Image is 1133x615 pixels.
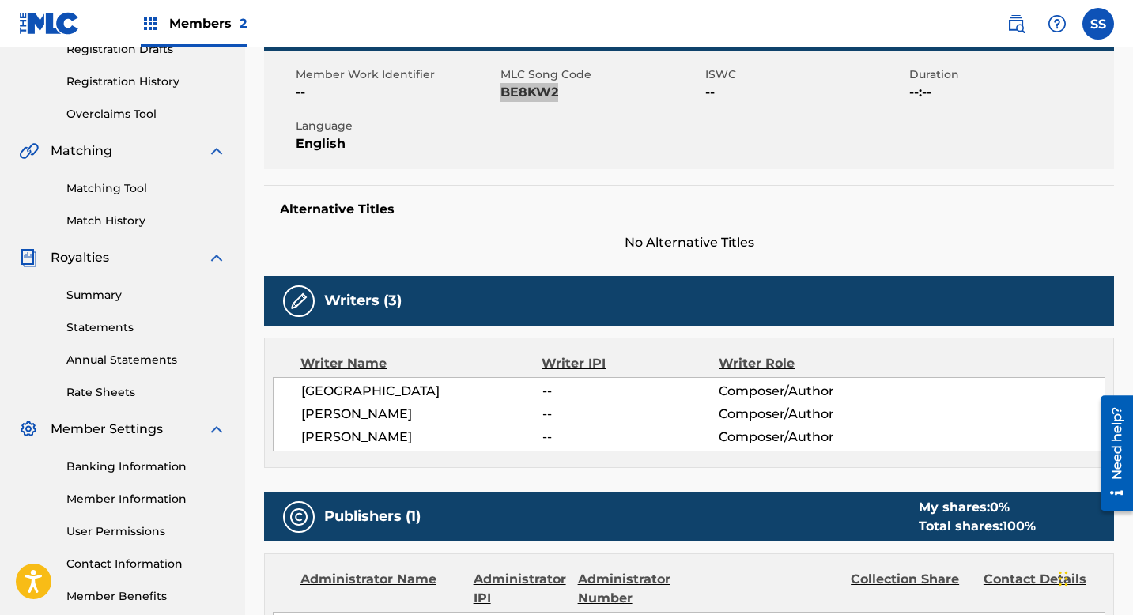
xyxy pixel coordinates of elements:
a: Overclaims Tool [66,106,226,123]
a: Match History [66,213,226,229]
a: Public Search [1000,8,1032,40]
iframe: Resource Center [1089,390,1133,517]
span: [GEOGRAPHIC_DATA] [301,382,542,401]
span: [PERSON_NAME] [301,428,542,447]
img: MLC Logo [19,12,80,35]
img: Member Settings [19,420,38,439]
img: Royalties [19,248,38,267]
img: expand [207,420,226,439]
a: Rate Sheets [66,384,226,401]
div: Help [1041,8,1073,40]
span: Members [169,14,247,32]
a: Annual Statements [66,352,226,368]
img: search [1006,14,1025,33]
div: Administrator Number [578,570,699,608]
div: User Menu [1082,8,1114,40]
span: Composer/Author [719,405,879,424]
a: Statements [66,319,226,336]
img: Publishers [289,507,308,526]
span: English [296,134,497,153]
h5: Alternative Titles [280,202,1098,217]
a: Member Benefits [66,588,226,605]
img: expand [207,248,226,267]
a: User Permissions [66,523,226,540]
span: Language [296,118,497,134]
span: -- [542,428,719,447]
span: [PERSON_NAME] [301,405,542,424]
span: Composer/Author [719,428,879,447]
span: Member Settings [51,420,163,439]
a: Registration History [66,74,226,90]
span: -- [705,83,906,102]
h5: Writers (3) [324,292,402,310]
span: Composer/Author [719,382,879,401]
span: -- [542,382,719,401]
div: Writer Role [719,354,880,373]
a: Contact Information [66,556,226,572]
span: Royalties [51,248,109,267]
div: Writer IPI [542,354,719,373]
a: Summary [66,287,226,304]
div: Administrator IPI [474,570,566,608]
span: MLC Song Code [500,66,701,83]
a: Banking Information [66,458,226,475]
a: Member Information [66,491,226,507]
span: Matching [51,141,112,160]
img: expand [207,141,226,160]
img: Matching [19,141,39,160]
span: BE8KW2 [500,83,701,102]
img: help [1048,14,1067,33]
a: Registration Drafts [66,41,226,58]
span: -- [542,405,719,424]
span: Member Work Identifier [296,66,497,83]
img: Top Rightsholders [141,14,160,33]
span: ISWC [705,66,906,83]
iframe: Chat Widget [779,25,1133,615]
div: Drag [1059,555,1068,602]
span: -- [296,83,497,102]
h5: Publishers (1) [324,507,421,526]
span: No Alternative Titles [264,233,1114,252]
a: Matching Tool [66,180,226,197]
div: Administrator Name [300,570,462,608]
img: Writers [289,292,308,311]
span: 2 [240,16,247,31]
div: Writer Name [300,354,542,373]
